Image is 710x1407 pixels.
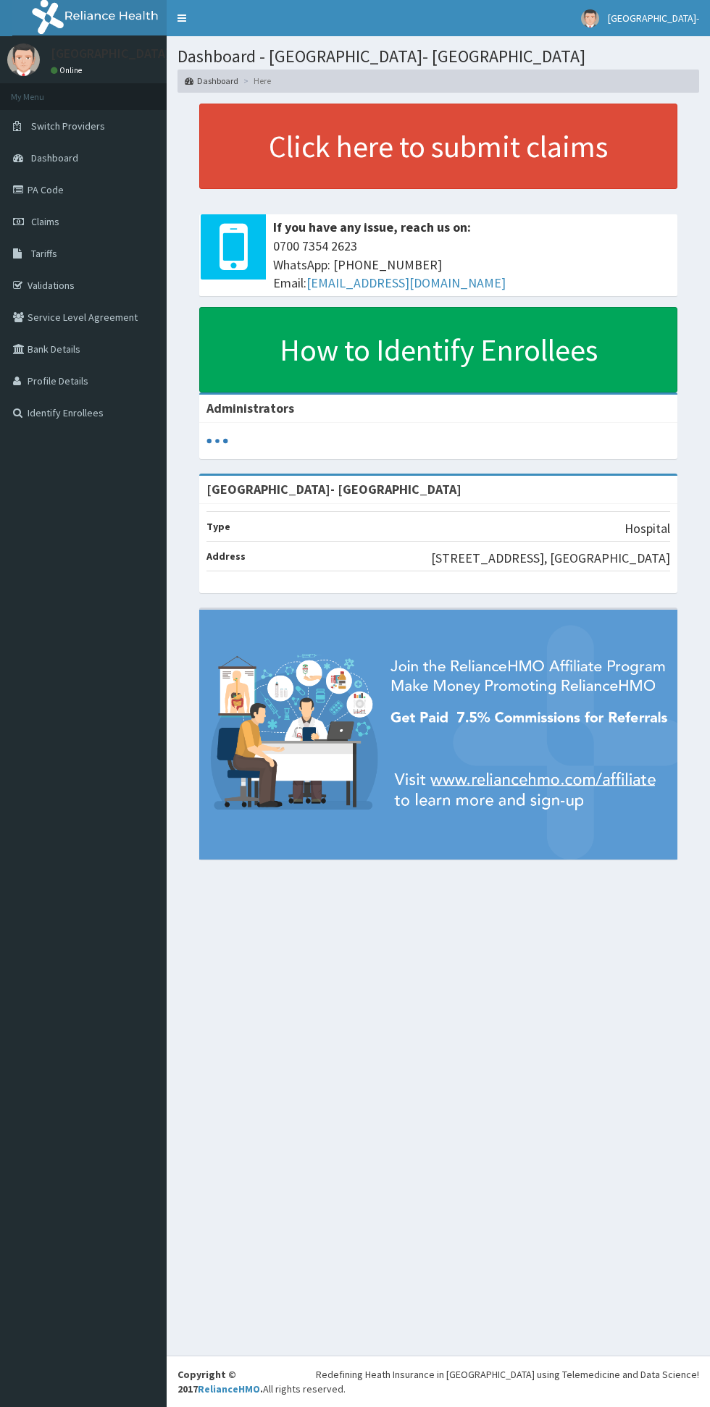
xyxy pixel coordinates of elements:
[625,519,670,538] p: Hospital
[7,43,40,76] img: User Image
[51,65,85,75] a: Online
[31,119,105,133] span: Switch Providers
[306,274,506,291] a: [EMAIL_ADDRESS][DOMAIN_NAME]
[273,219,471,235] b: If you have any issue, reach us on:
[581,9,599,28] img: User Image
[273,237,670,293] span: 0700 7354 2623 WhatsApp: [PHONE_NUMBER] Email:
[31,215,59,228] span: Claims
[185,75,238,87] a: Dashboard
[316,1367,699,1382] div: Redefining Heath Insurance in [GEOGRAPHIC_DATA] using Telemedicine and Data Science!
[177,47,699,66] h1: Dashboard - [GEOGRAPHIC_DATA]- [GEOGRAPHIC_DATA]
[431,549,670,568] p: [STREET_ADDRESS], [GEOGRAPHIC_DATA]
[51,47,175,60] p: [GEOGRAPHIC_DATA]-
[206,481,461,497] strong: [GEOGRAPHIC_DATA]- [GEOGRAPHIC_DATA]
[206,520,230,533] b: Type
[199,610,677,860] img: provider-team-banner.png
[608,12,699,25] span: [GEOGRAPHIC_DATA]-
[206,430,228,452] svg: audio-loading
[199,307,677,392] a: How to Identify Enrollees
[177,1368,263,1395] strong: Copyright © 2017 .
[31,247,57,260] span: Tariffs
[240,75,271,87] li: Here
[206,400,294,416] b: Administrators
[206,550,246,563] b: Address
[199,104,677,189] a: Click here to submit claims
[31,151,78,164] span: Dashboard
[167,1356,710,1407] footer: All rights reserved.
[198,1382,260,1395] a: RelianceHMO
